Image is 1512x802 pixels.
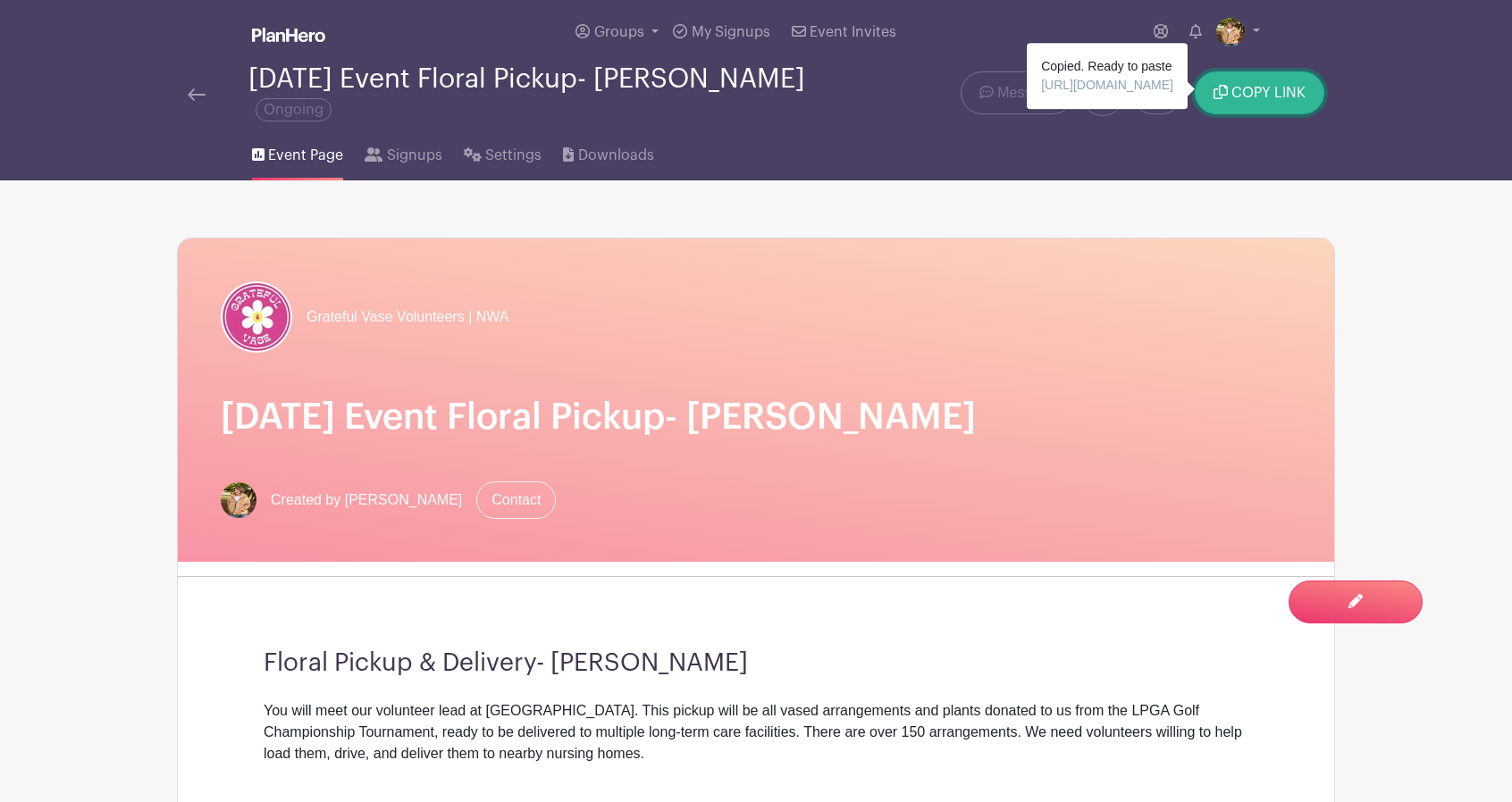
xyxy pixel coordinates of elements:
span: Signups [387,145,442,166]
a: Downloads [563,123,653,180]
img: 074A3573-reduced%20size.jpg [221,482,256,518]
img: back-arrow-29a5d9b10d5bd6ae65dc969a981735edf675c4d7a1fe02e03b50dbd4ba3cdb55.svg [188,88,206,101]
span: Ongoing [256,98,332,121]
span: Grateful Vase Volunteers | NWA [307,306,508,328]
span: Downloads [578,145,654,166]
a: Signups [365,123,441,180]
div: You will meet our volunteer lead at [GEOGRAPHIC_DATA]. This pickup will be all vased arrangements... [264,700,1248,764]
div: Copied. Ready to paste [1027,43,1188,109]
img: GV%20Logo%2025.jpeg [221,281,292,353]
span: Message [997,82,1055,104]
button: COPY LINK [1195,71,1324,114]
div: [DATE] Event Floral Pickup- [PERSON_NAME] [248,64,827,123]
span: COPY LINK [1231,86,1306,100]
img: logo_white-6c42ec7e38ccf1d336a20a19083b03d10ae64f83f12c07503d8b9e83406b4c7d.svg [252,28,325,42]
a: Message [961,71,1074,114]
a: Event Page [252,123,343,180]
span: Event Page [268,145,343,166]
span: My Signups [692,25,770,39]
span: Groups [594,25,644,39]
img: 074A3573-reduced%20size.jpg [1216,18,1245,46]
a: Settings [464,123,542,180]
span: Created by [PERSON_NAME] [271,489,462,511]
h1: [DATE] Event Floral Pickup- [PERSON_NAME] [221,396,1291,439]
span: Event Invites [810,25,896,39]
span: [URL][DOMAIN_NAME] [1041,78,1173,92]
span: Settings [485,145,542,166]
h3: Floral Pickup & Delivery- [PERSON_NAME] [264,648,1248,679]
a: Contact [476,481,556,519]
